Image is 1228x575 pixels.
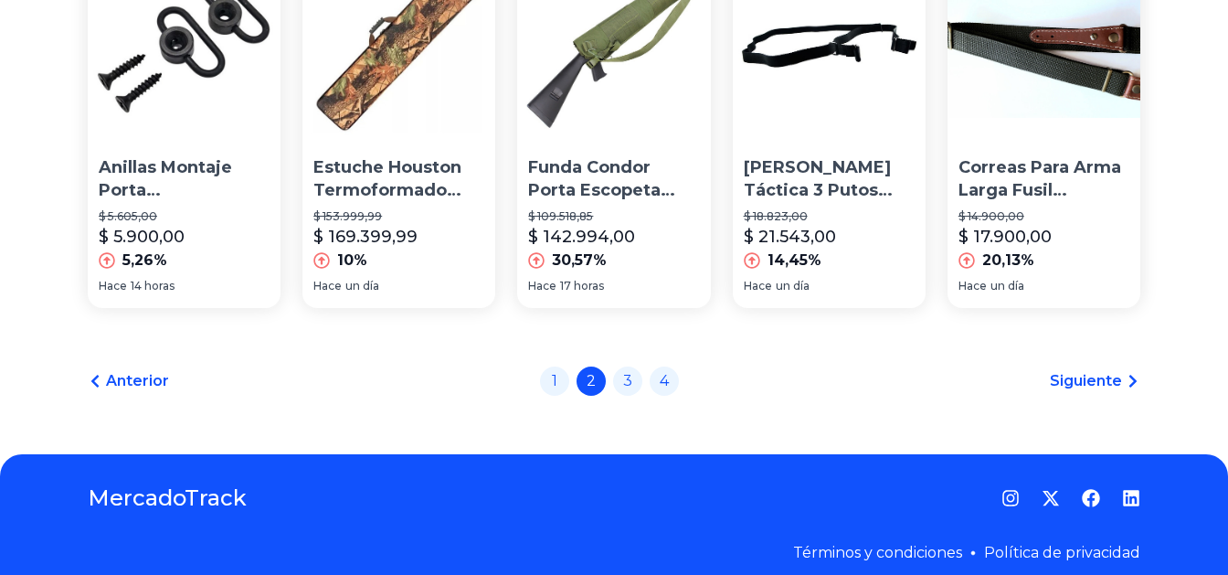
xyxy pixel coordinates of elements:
[540,367,569,396] a: 1
[958,156,1129,202] p: Correas Para Arma Larga Fusil Carabina Aire 30mm
[313,224,418,250] p: $ 169.399,99
[1082,489,1100,507] a: Facebook
[767,250,821,272] p: 14,45%
[345,279,379,293] span: un día
[528,279,556,293] span: Hace
[958,279,987,293] span: Hace
[1050,370,1140,392] a: Siguiente
[528,209,699,224] p: $ 109.518,85
[313,279,342,293] span: Hace
[552,250,607,272] p: 30,57%
[1050,370,1122,392] span: Siguiente
[313,156,484,202] p: Estuche Houston Termoformado Fusil Carabina 120 Cm Camuflado
[560,279,604,293] span: 17 horas
[990,279,1024,293] span: un día
[793,544,962,561] a: Términos y condiciones
[528,156,699,202] p: Funda Condor Porta Escopeta Carabina Rifle Molle Premium
[131,279,175,293] span: 14 horas
[99,279,127,293] span: Hace
[744,209,915,224] p: $ 18.823,00
[337,250,367,272] p: 10%
[313,209,484,224] p: $ 153.999,99
[88,484,247,513] a: MercadoTrack
[88,370,169,392] a: Anterior
[99,224,185,250] p: $ 5.900,00
[99,156,270,202] p: Anillas Montaje Porta [PERSON_NAME] Adg Fusiles Rifles Carabinas
[982,250,1034,272] p: 20,13%
[984,544,1140,561] a: Política de privacidad
[99,209,270,224] p: $ 5.605,00
[1001,489,1020,507] a: Instagram
[1042,489,1060,507] a: Twitter
[613,367,642,396] a: 3
[106,370,169,392] span: Anterior
[744,156,915,202] p: [PERSON_NAME] Táctica 3 Putos Agarre Sin Anillas Porta Carabina
[958,209,1129,224] p: $ 14.900,00
[744,224,836,250] p: $ 21.543,00
[528,224,635,250] p: $ 142.994,00
[776,279,810,293] span: un día
[958,224,1052,250] p: $ 17.900,00
[1122,489,1140,507] a: LinkedIn
[650,367,679,396] a: 4
[744,279,772,293] span: Hace
[122,250,167,272] p: 5,26%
